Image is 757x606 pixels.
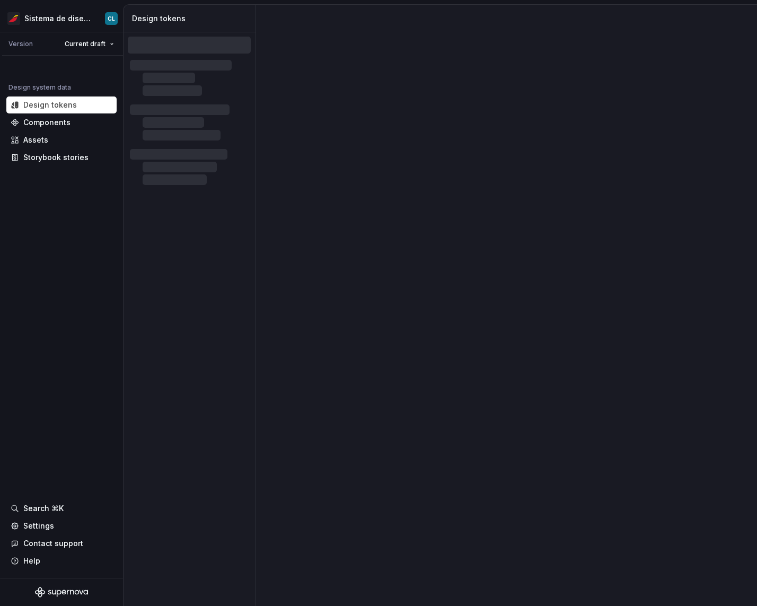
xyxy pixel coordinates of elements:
span: Current draft [65,40,105,48]
div: Settings [23,521,54,531]
button: Contact support [6,535,117,552]
div: Components [23,117,71,128]
div: Search ⌘K [23,503,64,514]
div: Design tokens [132,13,251,24]
a: Design tokens [6,96,117,113]
button: Search ⌘K [6,500,117,517]
div: Contact support [23,538,83,549]
div: Sistema de diseño Iberia [24,13,92,24]
img: 55604660-494d-44a9-beb2-692398e9940a.png [7,12,20,25]
div: CL [108,14,115,23]
div: Storybook stories [23,152,89,163]
a: Assets [6,131,117,148]
button: Sistema de diseño IberiaCL [2,7,121,30]
div: Help [23,556,40,566]
div: Design tokens [23,100,77,110]
div: Design system data [8,83,71,92]
button: Current draft [60,37,119,51]
a: Storybook stories [6,149,117,166]
svg: Supernova Logo [35,587,88,598]
a: Settings [6,517,117,534]
div: Assets [23,135,48,145]
a: Components [6,114,117,131]
div: Version [8,40,33,48]
button: Help [6,552,117,569]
